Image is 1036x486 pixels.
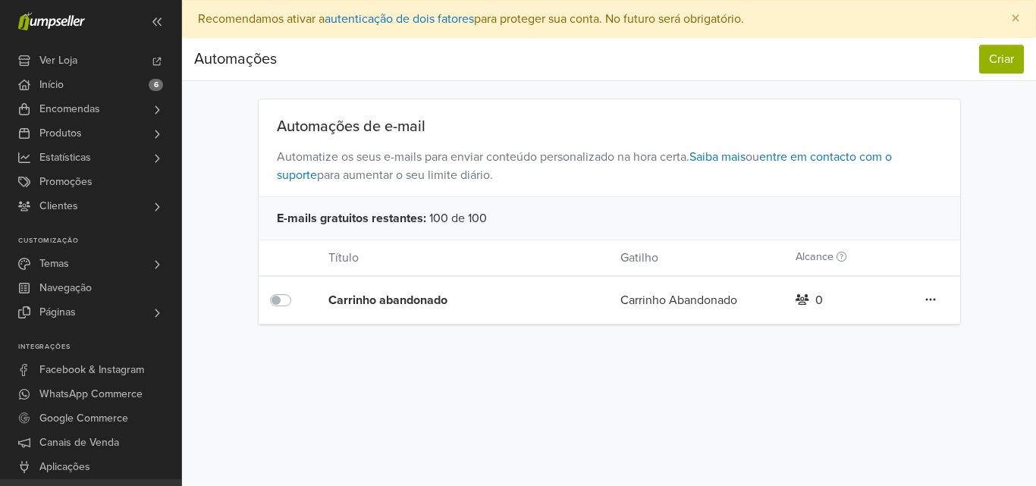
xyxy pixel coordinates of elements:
span: Automatize os seus e-mails para enviar conteúdo personalizado na hora certa. ou para aumentar o s... [259,136,960,196]
div: Título [317,249,609,267]
a: Saiba mais [689,149,746,165]
span: E-mails gratuitos restantes : [277,209,426,227]
div: 100 de 100 [259,196,960,240]
span: Promoções [39,170,93,194]
div: 0 [815,291,823,309]
div: Automações [194,44,277,74]
button: Criar [979,45,1024,74]
span: 6 [149,79,163,91]
p: Customização [18,237,181,246]
span: × [1011,8,1020,30]
p: Integrações [18,343,181,352]
span: Aplicações [39,455,90,479]
button: Close [996,1,1035,37]
div: Carrinho abandonado [328,291,562,309]
a: autenticação de dois fatores [325,11,474,27]
span: Páginas [39,300,76,325]
span: Canais de Venda [39,431,119,455]
span: Produtos [39,121,82,146]
span: WhatsApp Commerce [39,382,143,406]
span: Encomendas [39,97,100,121]
span: Início [39,73,64,97]
div: Automações de e-mail [259,118,960,136]
span: Clientes [39,194,78,218]
span: Facebook & Instagram [39,358,144,382]
span: Ver Loja [39,49,77,73]
label: Alcance [796,249,846,265]
span: Estatísticas [39,146,91,170]
span: Navegação [39,276,92,300]
div: Carrinho Abandonado [609,291,784,309]
span: Temas [39,252,69,276]
div: Gatilho [609,249,784,267]
span: Google Commerce [39,406,128,431]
